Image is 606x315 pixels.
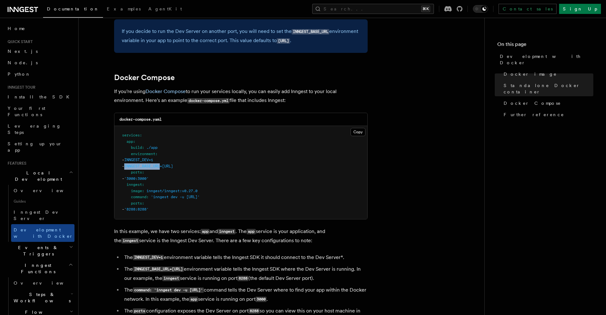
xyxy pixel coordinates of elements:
[218,229,235,234] code: inngest
[131,195,146,199] span: command
[146,189,197,193] span: inngest/inngest:v0.27.0
[504,111,564,118] span: Further reference
[151,195,200,199] span: 'inngest dev -u [URL]'
[501,68,593,80] a: Docker image
[8,141,62,153] span: Setting up your app
[14,227,73,239] span: Development with Docker
[124,207,149,211] span: '8288:8288'
[122,164,124,168] span: -
[142,145,144,150] span: :
[5,262,68,275] span: Inngest Functions
[5,85,35,90] span: Inngest tour
[5,161,26,166] span: Features
[133,255,164,260] code: INNGEST_DEV=1
[124,158,153,162] span: INNGEST_DEV=1
[473,5,488,13] button: Toggle dark mode
[122,286,368,304] li: The command tells the Dev Server where to find your app within the Docker network. In this exampl...
[11,277,74,289] a: Overview
[11,196,74,206] span: Guides
[5,46,74,57] a: Next.js
[201,229,210,234] code: app
[146,195,149,199] span: :
[421,6,430,12] kbd: ⌘K
[5,242,74,260] button: Events & Triggers
[114,227,368,245] p: In this example, we have two services: and . The service is your application, and the service is ...
[8,106,45,117] span: Your first Functions
[162,276,180,281] code: inngest
[501,109,593,120] a: Further reference
[133,139,135,144] span: :
[142,201,144,205] span: :
[5,91,74,103] a: Install the SDK
[47,6,99,11] span: Documentation
[237,276,248,281] code: 8288
[5,260,74,277] button: Inngest Functions
[11,289,74,306] button: Steps & Workflows
[103,2,145,17] a: Examples
[122,253,368,262] li: The environment variable tells the Inngest SDK it should connect to the Dev Server*.
[11,185,74,196] a: Overview
[500,53,593,66] span: Development with Docker
[122,27,360,45] p: If you decide to run the Dev Server on another port, you will need to set the environment variabl...
[5,138,74,156] a: Setting up your app
[497,51,593,68] a: Development with Docker
[8,60,38,65] span: Node.js
[126,182,142,187] span: inngest
[11,291,71,304] span: Steps & Workflows
[11,206,74,224] a: Inngest Dev Server
[5,185,74,242] div: Local Development
[124,176,149,181] span: '3000:3000'
[145,2,186,17] a: AgentKit
[142,189,144,193] span: :
[501,80,593,98] a: Standalone Docker container
[114,87,368,105] p: If you're using to run your services locally, you can easily add Inngest to your local environmen...
[312,4,434,14] button: Search...⌘K
[501,98,593,109] a: Docker Compose
[247,229,255,234] code: app
[122,158,124,162] span: -
[497,41,593,51] h4: On this page
[499,4,557,14] a: Contact sales
[8,25,25,32] span: Home
[124,164,173,168] span: INNGEST_BASE_URL=[URL]
[248,308,260,314] code: 8288
[121,238,139,243] code: inngest
[114,73,175,82] a: Docker Compose
[277,38,290,44] code: [URL]
[5,170,69,182] span: Local Development
[14,280,79,286] span: Overview
[255,297,267,302] code: 3000
[131,170,142,174] span: ports
[131,145,142,150] span: build
[11,224,74,242] a: Development with Docker
[133,308,146,314] code: ports
[504,71,557,77] span: Docker image
[5,103,74,120] a: Your first Functions
[142,182,144,187] span: :
[5,23,74,34] a: Home
[504,82,593,95] span: Standalone Docker container
[131,201,142,205] span: ports
[187,98,229,104] code: docker-compose.yml
[5,244,69,257] span: Events & Triggers
[504,100,561,106] span: Docker Compose
[131,152,155,156] span: environment
[122,133,140,137] span: services
[292,29,329,35] code: INNGEST_BASE_URL
[559,4,601,14] a: Sign Up
[43,2,103,18] a: Documentation
[107,6,141,11] span: Examples
[122,207,124,211] span: -
[133,267,184,272] code: INNGEST_BASE_URL=[URL]
[14,210,68,221] span: Inngest Dev Server
[5,68,74,80] a: Python
[146,145,158,150] span: ./app
[155,152,158,156] span: :
[122,176,124,181] span: -
[145,88,186,94] a: Docker Compose
[119,117,162,122] code: docker-compose.yaml
[5,57,74,68] a: Node.js
[8,123,61,135] span: Leveraging Steps
[126,139,133,144] span: app
[189,297,198,302] code: app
